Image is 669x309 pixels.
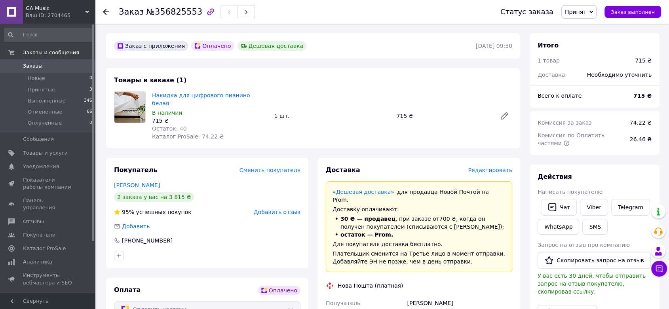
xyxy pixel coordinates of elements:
[114,182,160,188] a: [PERSON_NAME]
[326,300,360,306] span: Получатель
[23,231,55,239] span: Покупатели
[538,242,630,248] span: Запрос на отзыв про компанию
[538,173,572,180] span: Действия
[582,66,656,83] div: Необходимо уточнить
[333,188,506,204] div: для продавца Новой Почтой на Prom.
[468,167,512,173] span: Редактировать
[611,9,655,15] span: Заказ выполнен
[146,7,202,17] span: №356825553
[635,57,652,64] div: 715 ₴
[119,7,144,17] span: Заказ
[333,189,394,195] a: «Дешевая доставка»
[114,208,192,216] div: успешных покупок
[26,5,85,12] span: GA Music
[103,8,109,16] div: Вернуться назад
[238,41,307,51] div: Дешевая доставка
[538,132,604,146] span: Комиссия по Оплатить частями
[114,41,188,51] div: Заказ с приложения
[84,97,92,104] span: 346
[87,108,92,116] span: 66
[611,199,650,216] a: Telegram
[89,119,92,127] span: 0
[4,28,93,42] input: Поиск
[258,286,300,295] div: Оплачено
[114,192,194,202] div: 2 заказа у вас на 3 815 ₴
[23,258,52,265] span: Аналитика
[580,199,608,216] a: Viber
[336,282,405,290] div: Нова Пошта (платная)
[28,86,55,93] span: Принятые
[538,42,559,49] span: Итого
[476,43,512,49] time: [DATE] 09:50
[23,176,73,191] span: Показатели работы компании
[630,119,652,126] span: 74.22 ₴
[333,250,506,265] div: Плательщик сменится на Третье лицо в момент отправки. Добавляйте ЭН не позже, чем в день отправки.
[23,218,44,225] span: Отзывы
[23,49,79,56] span: Заказы и сообщения
[538,119,592,126] span: Комиссия за заказ
[633,93,652,99] b: 715 ₴
[114,286,141,294] span: Оплата
[340,231,393,238] span: остаток — Prom.
[122,223,150,229] span: Добавить
[340,216,395,222] span: 30 ₴ — продавец
[89,86,92,93] span: 3
[114,76,186,84] span: Товары в заказе (1)
[28,108,62,116] span: Отмененные
[496,108,512,124] a: Редактировать
[89,75,92,82] span: 0
[23,163,59,170] span: Уведомления
[333,205,506,213] div: Доставку оплачивают:
[538,72,565,78] span: Доставка
[152,125,187,132] span: Остаток: 40
[114,92,145,123] img: Накидка для цифрового пианино белая
[625,131,656,148] div: 26.46 ₴
[28,97,66,104] span: Выполненные
[152,133,224,140] span: Каталог ProSale: 74.22 ₴
[28,119,62,127] span: Оплаченные
[604,6,661,18] button: Заказ выполнен
[538,273,646,295] span: У вас есть 30 дней, чтобы отправить запрос на отзыв покупателю, скопировав ссылку.
[26,12,95,19] div: Ваш ID: 2704465
[114,166,157,174] span: Покупатель
[582,219,608,235] button: SMS
[333,215,506,231] li: , при заказе от 700 ₴ , когда он получен покупателем (списываются с [PERSON_NAME]);
[122,209,134,215] span: 95%
[326,166,360,174] span: Доставка
[152,110,182,116] span: В наличии
[541,199,577,216] button: Чат
[538,219,579,235] a: WhatsApp
[23,197,73,211] span: Панель управления
[538,252,651,269] button: Скопировать запрос на отзыв
[152,117,268,125] div: 715 ₴
[333,240,506,248] div: Для покупателя доставка бесплатно.
[393,110,493,121] div: 715 ₴
[23,272,73,286] span: Инструменты вебмастера и SEO
[23,150,68,157] span: Товары и услуги
[23,245,66,252] span: Каталог ProSale
[23,136,54,143] span: Сообщения
[23,63,42,70] span: Заказы
[23,293,73,307] span: Управление сайтом
[254,209,300,215] span: Добавить отзыв
[651,261,667,277] button: Чат с покупателем
[565,9,586,15] span: Принят
[271,110,393,121] div: 1 шт.
[538,57,560,64] span: 1 товар
[121,237,173,245] div: [PHONE_NUMBER]
[500,8,553,16] div: Статус заказа
[152,92,250,106] a: Накидка для цифрового пианино белая
[191,41,234,51] div: Оплачено
[538,189,602,195] span: Написать покупателю
[28,75,45,82] span: Новые
[538,93,582,99] span: Всего к оплате
[239,167,300,173] span: Сменить покупателя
